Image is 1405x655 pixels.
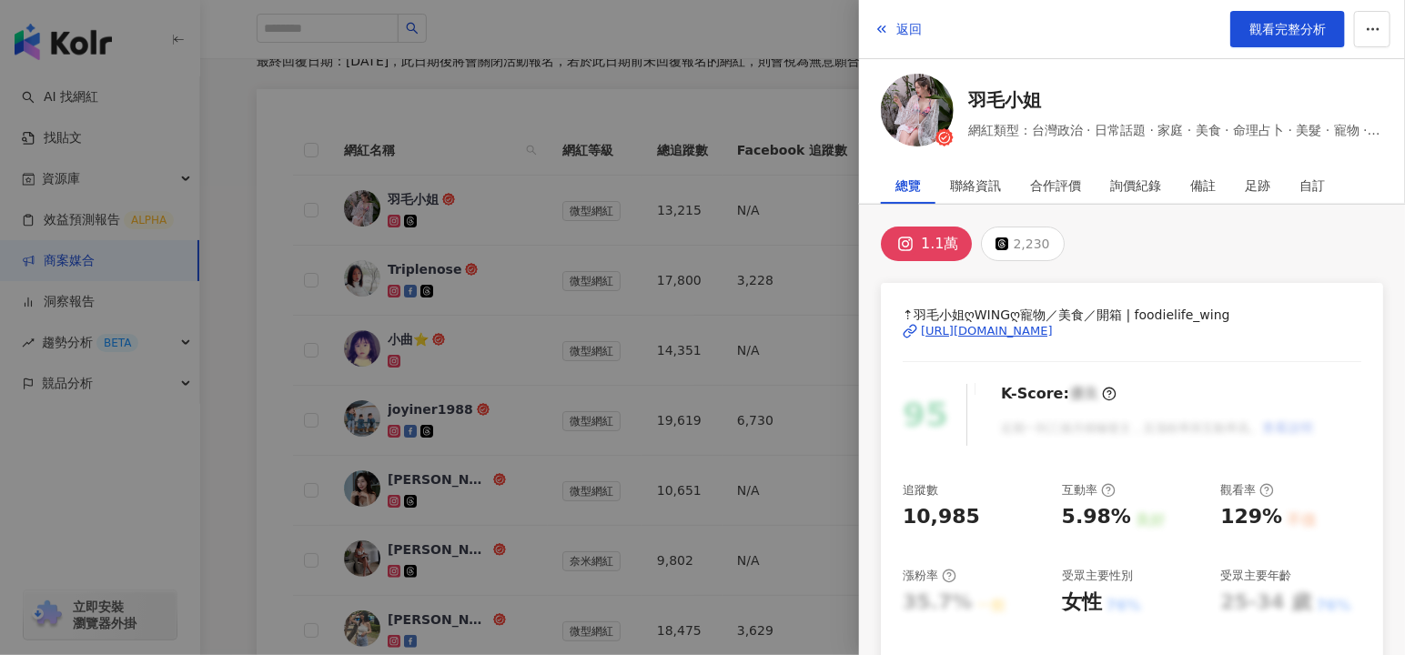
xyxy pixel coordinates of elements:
a: [URL][DOMAIN_NAME] [903,323,1361,339]
div: 1.1萬 [921,231,958,257]
button: 2,230 [981,227,1064,261]
div: 備註 [1190,167,1216,204]
a: 羽毛小姐 [968,87,1383,113]
div: 2,230 [1013,231,1049,257]
span: 返回 [896,22,922,36]
a: KOL Avatar [881,74,954,153]
div: 詢價紀錄 [1110,167,1161,204]
div: 追蹤數 [903,482,938,499]
div: 足跡 [1245,167,1270,204]
a: 觀看完整分析 [1230,11,1345,47]
div: 129% [1220,503,1282,531]
div: 漲粉率 [903,568,956,584]
div: 總覽 [895,167,921,204]
div: 5.98% [1062,503,1131,531]
button: 1.1萬 [881,227,972,261]
div: 互動率 [1062,482,1116,499]
div: 受眾主要年齡 [1220,568,1291,584]
div: 聯絡資訊 [950,167,1001,204]
img: KOL Avatar [881,74,954,146]
div: K-Score : [1001,384,1117,404]
button: 返回 [874,11,923,47]
span: 觀看完整分析 [1249,22,1326,36]
div: 受眾主要性別 [1062,568,1133,584]
div: 自訂 [1299,167,1325,204]
div: 觀看率 [1220,482,1274,499]
div: 10,985 [903,503,980,531]
div: [URL][DOMAIN_NAME] [921,323,1053,339]
span: 網紅類型：台灣政治 · 日常話題 · 家庭 · 美食 · 命理占卜 · 美髮 · 寵物 · 旅遊 [968,120,1383,140]
div: 合作評價 [1030,167,1081,204]
span: ⇡羽毛小姐ღWINGღ寵物／美食／開箱 | foodielife_wing [903,305,1361,325]
div: 女性 [1062,589,1102,617]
